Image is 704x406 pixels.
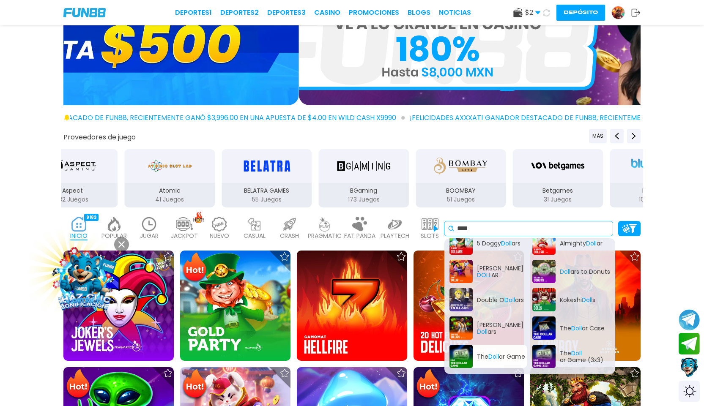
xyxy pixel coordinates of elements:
[628,154,681,178] img: BluePrint
[27,186,118,195] p: Aspect
[27,195,118,204] p: 132 Juegos
[414,368,442,401] img: Hot
[408,8,430,18] a: BLOGS
[315,148,412,208] button: BGaming
[386,217,403,232] img: playtech_light.webp
[349,8,399,18] a: Promociones
[24,148,121,208] button: Aspect
[297,251,407,361] img: Hellfire
[351,217,368,232] img: fat_panda_light.webp
[180,251,290,361] img: Gold Party
[422,217,438,232] img: slots_light.webp
[64,368,92,401] img: Hot
[439,8,471,18] a: NOTICIAS
[679,357,700,379] button: Contact customer service
[222,186,312,195] p: BELATRA GAMES
[606,148,704,208] button: BluePrint
[414,251,524,361] img: 20 Hot Fruit Delights
[412,148,510,208] button: BOOMBAY
[344,232,375,240] p: FAT PANDA
[181,251,208,284] img: Hot
[244,232,266,240] p: CASUAL
[610,186,700,195] p: BluePrint
[63,8,106,17] img: Company Logo
[316,217,333,232] img: pragmatic_light.webp
[175,8,212,18] a: Deportes1
[589,129,607,143] button: Previous providers
[512,186,603,195] p: Betgames
[531,154,584,178] img: Betgames
[176,217,193,232] img: jackpot_light.webp
[193,212,204,223] img: hot
[210,232,229,240] p: NUEVO
[211,217,228,232] img: new_light.webp
[679,333,700,355] button: Join telegram
[610,129,624,143] button: Previous providers
[63,133,136,142] button: Proveedores de juego
[181,368,208,401] img: Hot
[622,224,637,233] img: Platform Filter
[141,217,158,232] img: recent_light.webp
[220,8,259,18] a: Deportes2
[124,186,215,195] p: Atomic
[318,186,409,195] p: BGaming
[416,186,506,195] p: BOOMBAY
[124,195,215,204] p: 41 Juegos
[556,5,605,21] button: Depósito
[146,154,193,178] img: Atomic
[121,148,218,208] button: Atomic
[49,154,96,178] img: Aspect
[512,195,603,204] p: 31 Juegos
[611,6,631,19] a: Avatar
[308,232,342,240] p: PRAGMATIC
[71,217,88,232] img: home_active.webp
[627,129,641,143] button: Next providers
[281,217,298,232] img: crash_light.webp
[171,232,198,240] p: JACKPOT
[267,8,306,18] a: Deportes3
[280,232,299,240] p: CRASH
[140,232,159,240] p: JUGAR
[222,195,312,204] p: 55 Juegos
[612,6,625,19] img: Avatar
[509,148,606,208] button: Betgames
[381,232,409,240] p: PLAYTECH
[101,232,127,240] p: POPULAR
[318,195,409,204] p: 173 Juegos
[337,154,390,178] img: BGaming
[106,217,123,232] img: popular_light.webp
[610,195,700,204] p: 108 Juegos
[240,154,293,178] img: BELATRA GAMES
[43,238,126,321] img: Image Link
[679,381,700,402] div: Switch theme
[416,195,506,204] p: 51 Juegos
[84,214,99,221] div: 9183
[218,148,315,208] button: BELATRA GAMES
[525,8,540,18] span: $ 2
[314,8,340,18] a: CASINO
[70,232,88,240] p: INICIO
[246,217,263,232] img: casual_light.webp
[679,309,700,331] button: Join telegram channel
[421,232,439,240] p: SLOTS
[434,154,487,178] img: BOOMBAY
